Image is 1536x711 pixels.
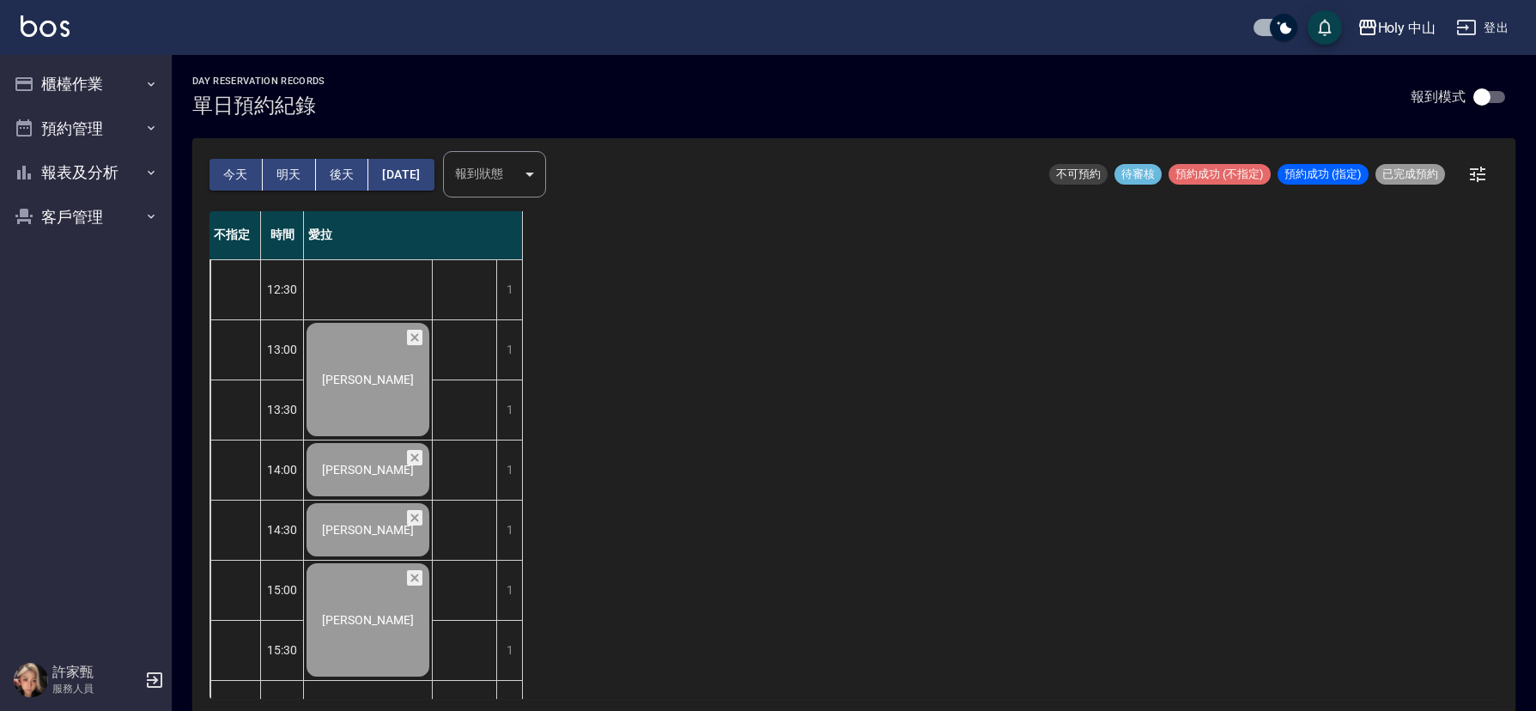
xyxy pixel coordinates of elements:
[261,211,304,259] div: 時間
[1411,88,1466,106] p: 報到模式
[261,620,304,680] div: 15:30
[261,380,304,440] div: 13:30
[1375,167,1445,182] span: 已完成預約
[192,76,325,87] h2: day Reservation records
[1308,10,1342,45] button: save
[209,159,263,191] button: 今天
[192,94,325,118] h3: 單日預約紀錄
[319,463,417,477] span: [PERSON_NAME]
[319,373,417,386] span: [PERSON_NAME]
[1049,167,1108,182] span: 不可預約
[496,501,522,560] div: 1
[368,159,434,191] button: [DATE]
[496,561,522,620] div: 1
[52,664,140,681] h5: 許家甄
[1278,167,1369,182] span: 預約成功 (指定)
[1378,17,1436,39] div: Holy 中山
[1169,167,1271,182] span: 預約成功 (不指定)
[261,560,304,620] div: 15:00
[496,441,522,500] div: 1
[261,440,304,500] div: 14:00
[304,211,523,259] div: 愛拉
[261,259,304,319] div: 12:30
[261,500,304,560] div: 14:30
[319,523,417,537] span: [PERSON_NAME]
[7,106,165,151] button: 預約管理
[319,613,417,627] span: [PERSON_NAME]
[52,681,140,696] p: 服務人員
[496,380,522,440] div: 1
[209,211,261,259] div: 不指定
[261,319,304,380] div: 13:00
[1351,10,1443,46] button: Holy 中山
[496,260,522,319] div: 1
[1449,12,1515,44] button: 登出
[496,621,522,680] div: 1
[1114,167,1162,182] span: 待審核
[7,150,165,195] button: 報表及分析
[316,159,369,191] button: 後天
[7,195,165,240] button: 客戶管理
[21,15,70,37] img: Logo
[496,320,522,380] div: 1
[7,62,165,106] button: 櫃檯作業
[263,159,316,191] button: 明天
[14,663,48,697] img: Person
